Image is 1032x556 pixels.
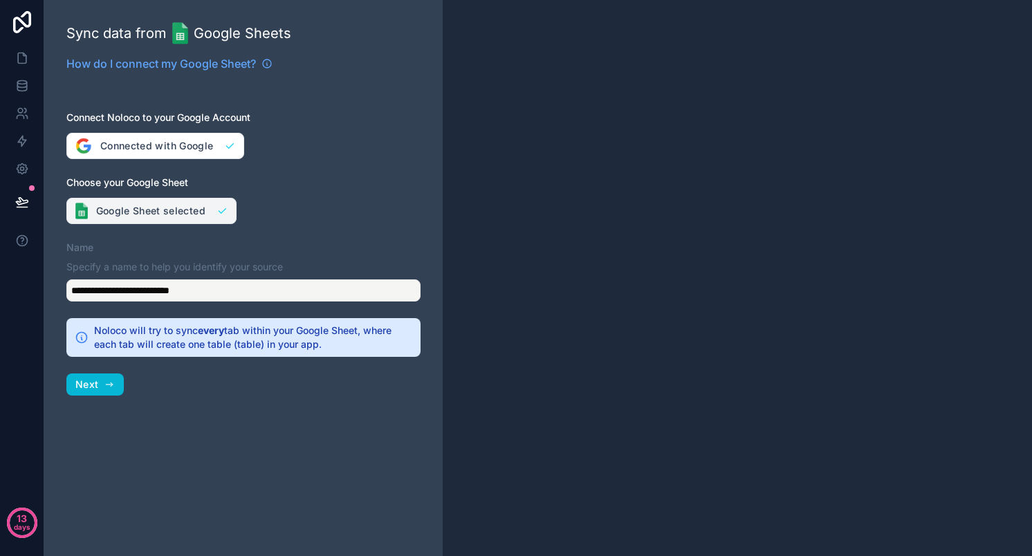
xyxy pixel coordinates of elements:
[194,24,291,43] span: Google Sheets
[172,22,188,44] img: Google Sheets logo
[14,517,30,537] p: days
[66,55,273,72] a: How do I connect my Google Sheet?
[66,260,421,274] p: Specify a name to help you identify your source
[94,324,412,351] h2: Noloco will try to sync tab within your Google Sheet, where each tab will create one table (table...
[66,111,421,124] label: Connect Noloco to your Google Account
[66,198,237,224] button: Google Sheet selected
[66,373,124,396] button: Next
[66,133,244,159] button: Connected with Google
[198,324,224,336] strong: every
[66,24,167,43] span: Sync data from
[66,176,421,189] label: Choose your Google Sheet
[17,512,27,526] p: 13
[75,378,98,391] span: Next
[66,241,93,254] label: Name
[75,138,92,154] img: Sign in With Google Logo
[66,55,256,72] span: How do I connect my Google Sheet?
[75,203,88,219] img: Google Sheets Logo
